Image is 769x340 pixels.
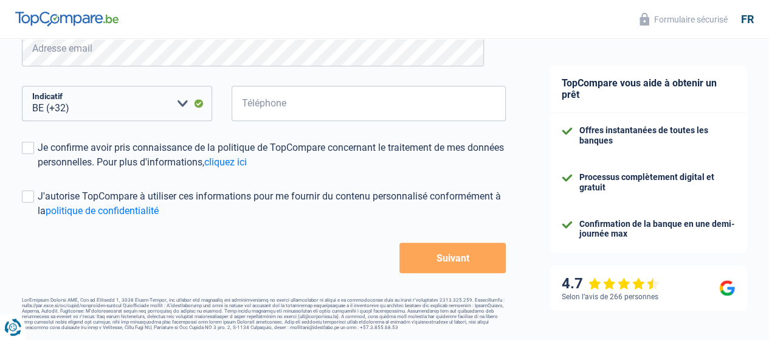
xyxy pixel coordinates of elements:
div: fr [741,13,754,26]
div: Offres instantanées de toutes les banques [579,125,735,146]
a: cliquez ici [204,156,247,168]
div: 4.7 [562,275,660,293]
input: 401020304 [232,86,506,121]
button: Suivant [399,243,506,273]
footer: LorEmipsum Dolorsi AME, Con ad Elitsedd 1, 3038 Eiusm-Tempor, inc utlabor etd magnaaliq eni admin... [22,297,506,330]
div: Confirmation de la banque en une demi-journée max [579,218,735,239]
div: Processus complètement digital et gratuit [579,172,735,193]
div: TopCompare vous aide à obtenir un prêt [550,65,747,113]
div: J'autorise TopCompare à utiliser ces informations pour me fournir du contenu personnalisé conform... [38,189,506,218]
img: TopCompare Logo [15,12,119,26]
div: Je confirme avoir pris connaissance de la politique de TopCompare concernant le traitement de mes... [38,141,506,170]
button: Formulaire sécurisé [632,9,735,29]
a: politique de confidentialité [46,205,159,217]
div: Selon l’avis de 266 personnes [562,293,658,301]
